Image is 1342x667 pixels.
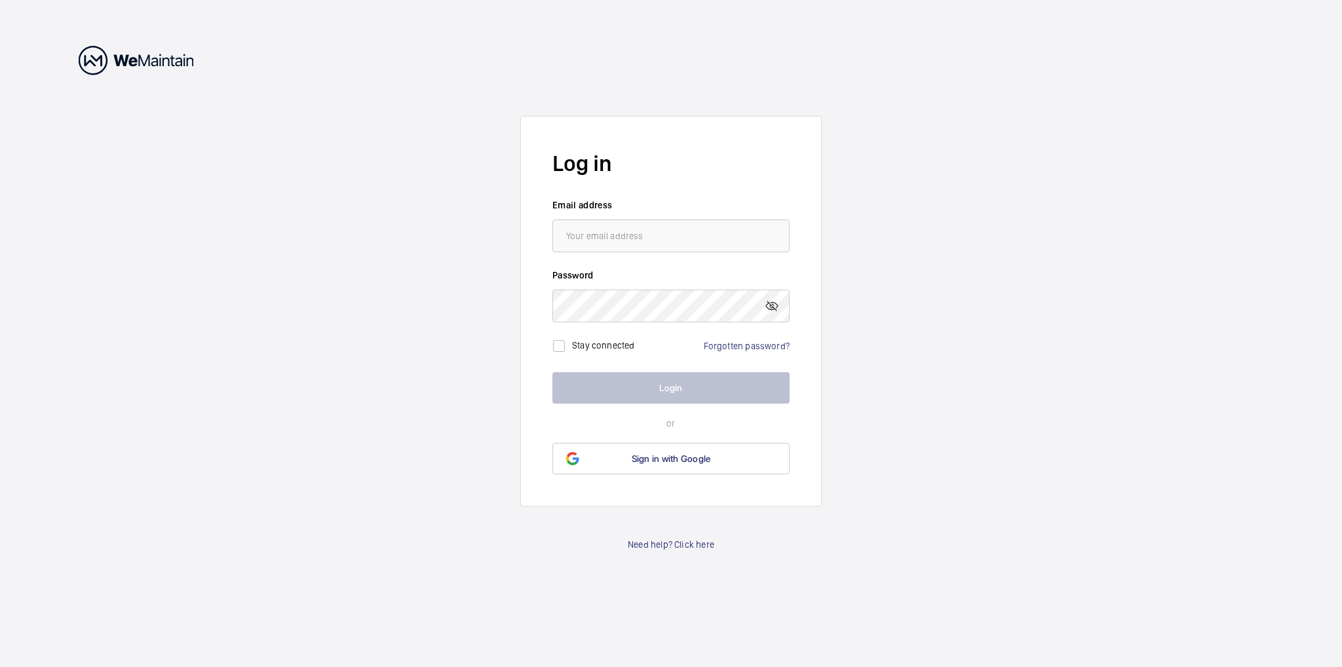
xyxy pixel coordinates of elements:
[572,340,635,351] label: Stay connected
[552,269,790,282] label: Password
[552,417,790,430] p: or
[704,341,790,351] a: Forgotten password?
[552,372,790,404] button: Login
[632,453,711,464] span: Sign in with Google
[628,538,714,551] a: Need help? Click here
[552,199,790,212] label: Email address
[552,219,790,252] input: Your email address
[552,148,790,179] h2: Log in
